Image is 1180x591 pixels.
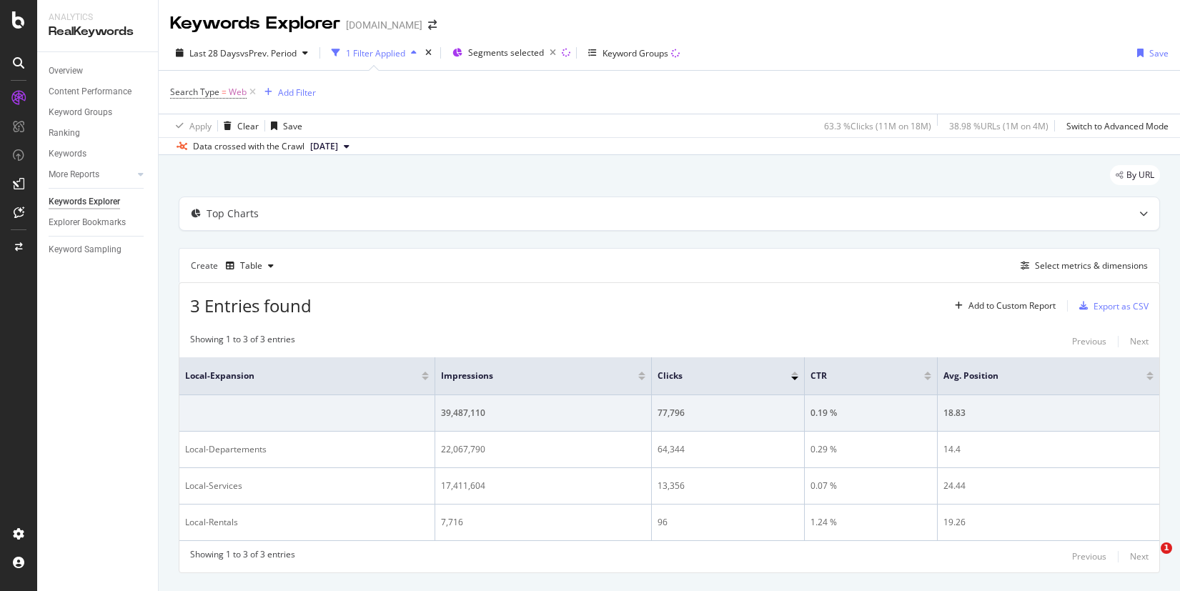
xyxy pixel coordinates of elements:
div: 14.4 [943,443,1154,456]
div: [DOMAIN_NAME] [346,18,422,32]
span: 3 Entries found [190,294,312,317]
div: Showing 1 to 3 of 3 entries [190,333,295,350]
div: 18.83 [943,407,1154,419]
span: Search Type [170,86,219,98]
span: Segments selected [468,46,544,59]
div: 0.19 % [810,407,931,419]
div: Table [240,262,262,270]
div: Local-Departements [185,443,429,456]
div: 38.98 % URLs ( 1M on 4M ) [949,120,1048,132]
span: 2025 Aug. 25th [310,140,338,153]
div: 0.29 % [810,443,931,456]
a: More Reports [49,167,134,182]
span: Clicks [658,369,770,382]
button: Previous [1072,333,1106,350]
button: Clear [218,114,259,137]
div: More Reports [49,167,99,182]
iframe: Intercom live chat [1131,542,1166,577]
div: Save [1149,47,1169,59]
div: Content Performance [49,84,132,99]
button: Switch to Advanced Mode [1061,114,1169,137]
div: Overview [49,64,83,79]
div: 1.24 % [810,516,931,529]
a: Keyword Groups [49,105,148,120]
span: Web [229,82,247,102]
div: Next [1130,550,1149,562]
button: Next [1130,333,1149,350]
div: Top Charts [207,207,259,221]
div: times [422,46,435,60]
div: Showing 1 to 3 of 3 entries [190,548,295,565]
div: Previous [1072,550,1106,562]
div: Data crossed with the Crawl [193,140,304,153]
button: Apply [170,114,212,137]
a: Keywords [49,146,148,162]
div: Add Filter [278,86,316,99]
div: 77,796 [658,407,798,419]
button: Previous [1072,548,1106,565]
span: Local-Expansion [185,369,400,382]
a: Keyword Sampling [49,242,148,257]
div: Keyword Groups [49,105,112,120]
span: = [222,86,227,98]
button: Next [1130,548,1149,565]
div: Keyword Groups [603,47,668,59]
div: 17,411,604 [441,480,645,492]
div: 1 Filter Applied [346,47,405,59]
div: Export as CSV [1094,300,1149,312]
div: 19.26 [943,516,1154,529]
span: Impressions [441,369,617,382]
div: 96 [658,516,798,529]
span: CTR [810,369,903,382]
div: 22,067,790 [441,443,645,456]
div: Explorer Bookmarks [49,215,126,230]
div: Analytics [49,11,147,24]
button: Export as CSV [1074,294,1149,317]
div: Keywords Explorer [49,194,120,209]
a: Content Performance [49,84,148,99]
div: RealKeywords [49,24,147,40]
button: [DATE] [304,138,355,155]
div: legacy label [1110,165,1160,185]
div: 39,487,110 [441,407,645,419]
button: Add to Custom Report [949,294,1056,317]
div: Create [191,254,279,277]
div: 64,344 [658,443,798,456]
div: Switch to Advanced Mode [1066,120,1169,132]
div: Save [283,120,302,132]
div: Keywords [49,146,86,162]
div: Add to Custom Report [968,302,1056,310]
div: Clear [237,120,259,132]
div: arrow-right-arrow-left [428,20,437,30]
a: Explorer Bookmarks [49,215,148,230]
a: Ranking [49,126,148,141]
span: vs Prev. Period [240,47,297,59]
div: 63.3 % Clicks ( 11M on 18M ) [824,120,931,132]
button: Save [1131,41,1169,64]
div: Apply [189,120,212,132]
button: Select metrics & dimensions [1015,257,1148,274]
button: Last 28 DaysvsPrev. Period [170,41,314,64]
div: Ranking [49,126,80,141]
button: Save [265,114,302,137]
button: Segments selected [447,41,562,64]
div: Select metrics & dimensions [1035,259,1148,272]
div: 24.44 [943,480,1154,492]
div: 0.07 % [810,480,931,492]
div: 13,356 [658,480,798,492]
span: Avg. Position [943,369,1125,382]
button: Add Filter [259,84,316,101]
div: Local-Rentals [185,516,429,529]
span: By URL [1126,171,1154,179]
button: 1 Filter Applied [326,41,422,64]
div: Previous [1072,335,1106,347]
div: Keyword Sampling [49,242,122,257]
button: Table [220,254,279,277]
div: Local-Services [185,480,429,492]
div: Keywords Explorer [170,11,340,36]
a: Keywords Explorer [49,194,148,209]
div: 7,716 [441,516,645,529]
button: Keyword Groups [582,41,685,64]
span: 1 [1161,542,1172,554]
span: Last 28 Days [189,47,240,59]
